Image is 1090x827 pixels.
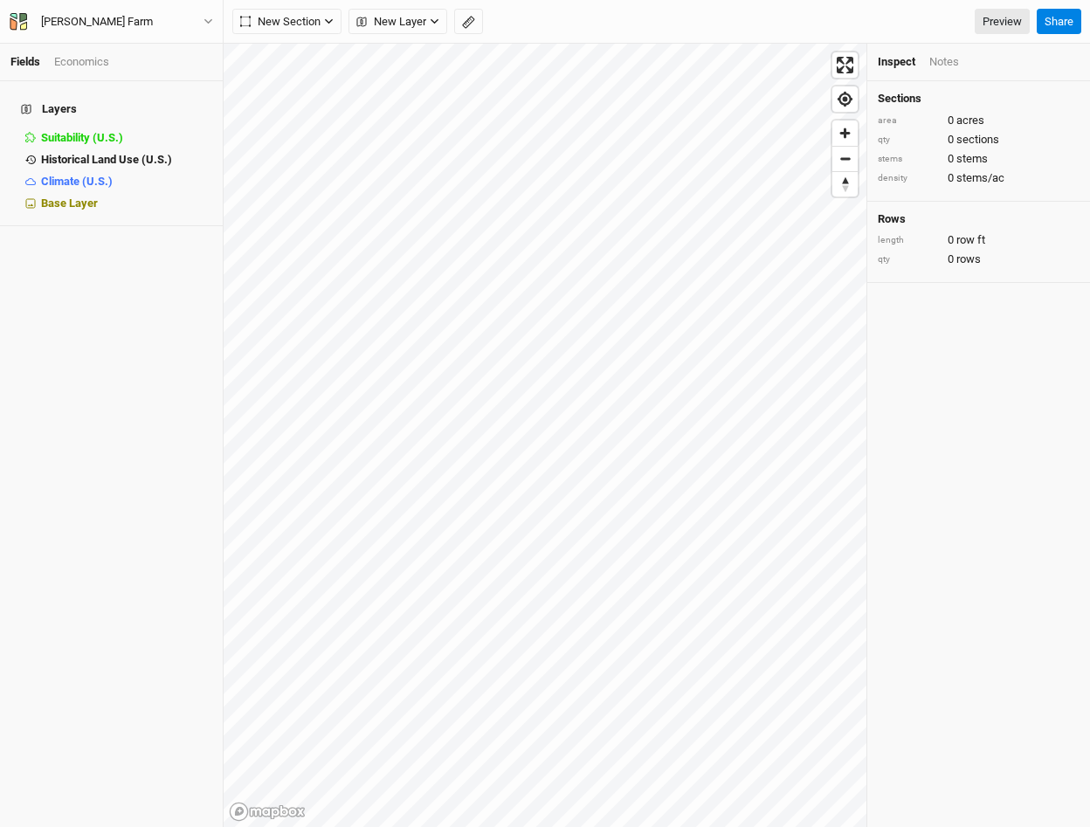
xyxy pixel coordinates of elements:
[348,9,447,35] button: New Layer
[832,86,858,112] button: Find my location
[41,131,212,145] div: Suitability (U.S.)
[832,172,858,196] span: Reset bearing to north
[878,234,939,247] div: length
[41,153,172,166] span: Historical Land Use (U.S.)
[832,171,858,196] button: Reset bearing to north
[54,54,109,70] div: Economics
[41,13,153,31] div: [PERSON_NAME] Farm
[832,52,858,78] button: Enter fullscreen
[878,134,939,147] div: qty
[832,147,858,171] span: Zoom out
[832,121,858,146] button: Zoom in
[956,232,985,248] span: row ft
[929,54,959,70] div: Notes
[41,196,98,210] span: Base Layer
[878,54,915,70] div: Inspect
[878,253,939,266] div: qty
[878,170,1080,186] div: 0
[41,13,153,31] div: Cadwell Farm
[832,146,858,171] button: Zoom out
[956,113,984,128] span: acres
[240,13,321,31] span: New Section
[356,13,426,31] span: New Layer
[878,232,1080,248] div: 0
[229,802,306,822] a: Mapbox logo
[956,170,1004,186] span: stems/ac
[454,9,483,35] button: Shortcut: M
[878,212,1080,226] h4: Rows
[1037,9,1081,35] button: Share
[878,172,939,185] div: density
[975,9,1030,35] a: Preview
[878,92,1080,106] h4: Sections
[10,55,40,68] a: Fields
[878,151,1080,167] div: 0
[9,12,214,31] button: [PERSON_NAME] Farm
[232,9,341,35] button: New Section
[41,131,123,144] span: Suitability (U.S.)
[878,252,1080,267] div: 0
[878,114,939,127] div: area
[878,113,1080,128] div: 0
[41,153,212,167] div: Historical Land Use (U.S.)
[956,132,999,148] span: sections
[41,175,212,189] div: Climate (U.S.)
[10,92,212,127] h4: Layers
[956,252,981,267] span: rows
[41,175,113,188] span: Climate (U.S.)
[224,44,866,827] canvas: Map
[878,132,1080,148] div: 0
[41,196,212,210] div: Base Layer
[878,153,939,166] div: stems
[956,151,988,167] span: stems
